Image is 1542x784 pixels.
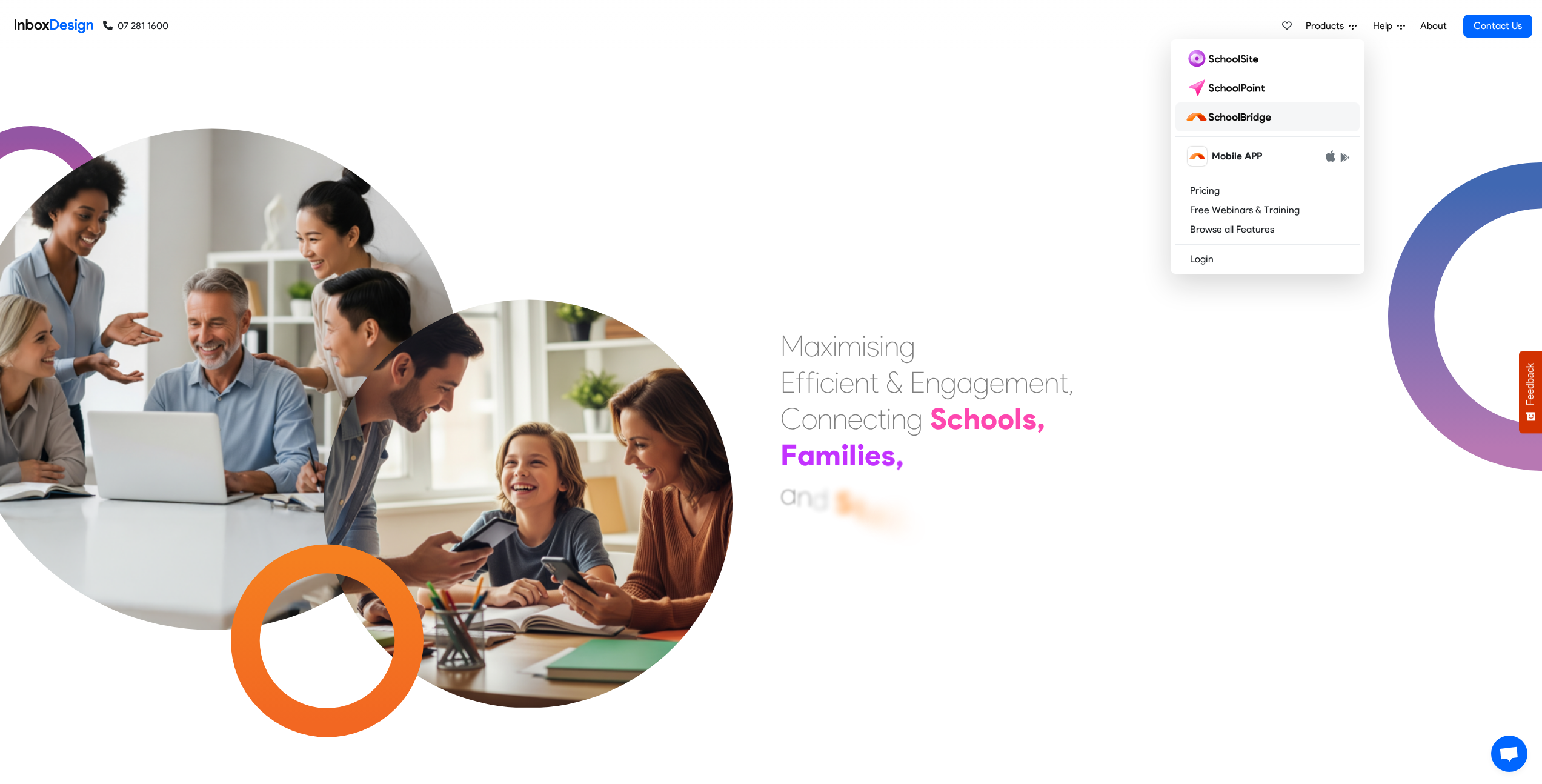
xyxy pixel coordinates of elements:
[1373,19,1397,33] span: Help
[780,364,796,400] div: E
[832,328,837,364] div: i
[849,437,857,473] div: l
[1368,14,1410,38] a: Help
[1185,49,1263,68] img: schoolsite logo
[820,328,832,364] div: x
[1306,19,1349,33] span: Products
[997,400,1014,437] div: o
[963,400,980,437] div: h
[862,328,866,364] div: i
[886,364,903,400] div: &
[1068,364,1074,400] div: ,
[973,364,989,400] div: g
[812,480,828,517] div: d
[865,494,882,531] div: u
[1185,107,1276,127] img: schoolbridge logo
[1175,220,1360,239] a: Browse all Features
[780,476,797,512] div: a
[815,437,841,473] div: m
[1212,149,1262,164] span: Mobile APP
[802,400,817,437] div: o
[1014,400,1022,437] div: l
[899,328,916,364] div: g
[805,364,815,400] div: f
[881,437,896,473] div: s
[980,400,997,437] div: o
[780,328,804,364] div: M
[1301,14,1361,38] a: Products
[882,500,899,536] div: d
[780,437,797,473] div: F
[1175,142,1360,171] a: schoolbridge icon Mobile APP
[940,364,957,400] div: g
[866,328,879,364] div: s
[852,489,865,525] div: t
[865,437,881,473] div: e
[877,400,886,437] div: t
[1059,364,1068,400] div: t
[947,400,963,437] div: c
[1491,736,1527,772] div: Open chat
[1044,364,1059,400] div: n
[1463,15,1532,38] a: Contact Us
[989,364,1005,400] div: e
[817,400,832,437] div: n
[815,364,820,400] div: i
[1171,39,1364,274] div: Products
[910,364,925,400] div: E
[1188,147,1207,166] img: schoolbridge icon
[1175,181,1360,201] a: Pricing
[884,328,899,364] div: n
[886,400,891,437] div: i
[891,400,906,437] div: n
[832,400,848,437] div: n
[820,364,834,400] div: c
[1029,364,1044,400] div: e
[1417,14,1450,38] a: About
[839,364,854,400] div: e
[857,437,865,473] div: i
[1175,250,1360,269] a: Login
[879,328,884,364] div: i
[836,485,852,521] div: S
[1185,78,1271,98] img: schoolpoint logo
[869,364,879,400] div: t
[848,400,863,437] div: e
[780,400,802,437] div: C
[834,364,839,400] div: i
[896,437,904,474] div: ,
[1525,363,1536,405] span: Feedback
[899,507,916,543] div: e
[273,198,783,708] img: parents_with_child.png
[797,477,812,514] div: n
[841,437,849,473] div: i
[1175,201,1360,220] a: Free Webinars & Training
[906,400,923,437] div: g
[854,364,869,400] div: n
[780,328,1074,510] div: Maximising Efficient & Engagement, Connecting Schools, Families, and Students.
[1022,400,1037,437] div: s
[957,364,973,400] div: a
[804,328,820,364] div: a
[863,400,877,437] div: c
[1005,364,1029,400] div: m
[796,364,805,400] div: f
[1519,351,1542,433] button: Feedback - Show survey
[797,437,815,473] div: a
[925,364,940,400] div: n
[1037,400,1045,437] div: ,
[930,400,947,437] div: S
[837,328,862,364] div: m
[103,19,168,33] a: 07 281 1600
